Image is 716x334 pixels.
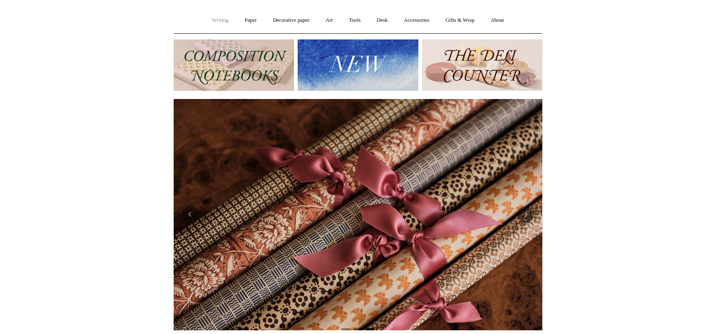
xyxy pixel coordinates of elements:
[205,9,236,31] a: Writing
[354,328,362,330] button: Page 2
[483,9,512,31] a: About
[298,39,418,91] img: New.jpg__PID:f73bdf93-380a-4a35-bcfe-7823039498e1
[366,328,374,330] button: Page 3
[518,206,534,223] button: Next
[397,9,437,31] a: Accessories
[438,9,482,31] a: Gifts & Wrap
[182,206,198,223] button: Previous
[266,9,317,31] a: Decorative paper
[369,9,395,31] a: Desk
[342,9,368,31] a: Tools
[174,39,294,91] img: 202302 Composition ledgers.jpg__PID:69722ee6-fa44-49dd-a067-31375e5d54ec
[342,328,350,330] button: Page 1
[237,9,264,31] a: Paper
[318,9,340,31] a: Art
[174,99,542,331] img: Early Bird
[422,39,542,91] img: The Deli Counter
